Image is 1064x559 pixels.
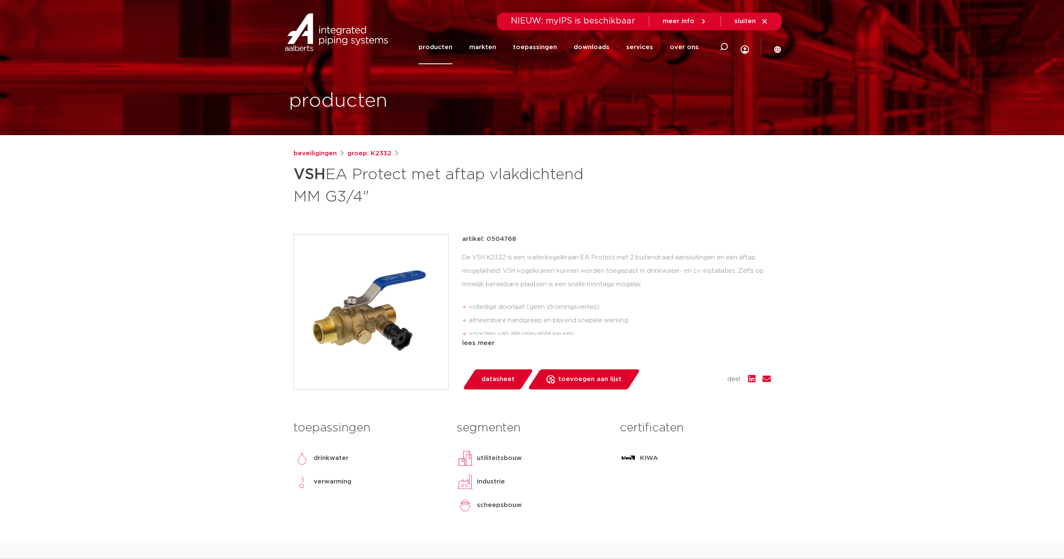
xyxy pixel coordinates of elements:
[294,149,337,159] a: beveiligingen
[620,450,637,467] img: KIWA
[314,477,351,487] p: verwarming
[457,497,473,514] img: scheepsbouw
[670,30,699,64] a: over ons
[419,30,699,64] nav: Menu
[462,338,771,348] div: lees meer
[663,18,695,24] span: meer info
[477,477,505,487] p: industrie
[734,18,768,25] a: sluiten
[457,473,473,490] img: industrie
[462,234,516,244] p: artikel: 0504768
[294,162,609,207] h1: EA Protect met aftap vlakdichtend MM G3/4"
[640,453,658,463] p: KIWA
[294,473,310,490] img: verwarming
[314,453,349,463] p: drinkwater
[741,28,749,67] div: my IPS
[294,450,310,467] img: drinkwater
[469,30,496,64] a: markten
[477,453,522,463] p: utiliteitsbouw
[620,420,770,436] h3: certificaten
[734,18,756,24] span: sluiten
[347,149,391,159] a: groep: K2332
[574,30,609,64] a: downloads
[481,373,515,386] span: datasheet
[462,369,533,389] a: datasheet
[294,420,444,436] h3: toepassingen
[294,235,448,389] img: Product Image for VSH EA Protect met aftap vlakdichtend MM G3/4"
[469,314,771,327] li: afneembare handgreep en blijvend soepele werking
[462,251,771,335] div: De VSH K2332 is een waterkogelkraan EA Protect met 2 buitendraad aansluitingen en een aftap mogel...
[457,420,607,436] h3: segmenten
[294,167,325,182] strong: VSH
[457,450,473,467] img: utiliteitsbouw
[727,374,741,384] span: deel:
[558,373,622,386] span: toevoegen aan lijst
[511,17,635,25] span: NIEUW: myIPS is beschikbaar
[626,30,653,64] a: services
[477,500,522,510] p: scheepsbouw
[419,30,453,64] a: producten
[513,30,557,64] a: toepassingen
[469,327,771,341] li: voorzien van alle relevante keuren
[469,300,771,314] li: volledige doorlaat (geen stromingsverlies)
[663,18,707,25] a: meer info
[289,88,388,115] h1: producten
